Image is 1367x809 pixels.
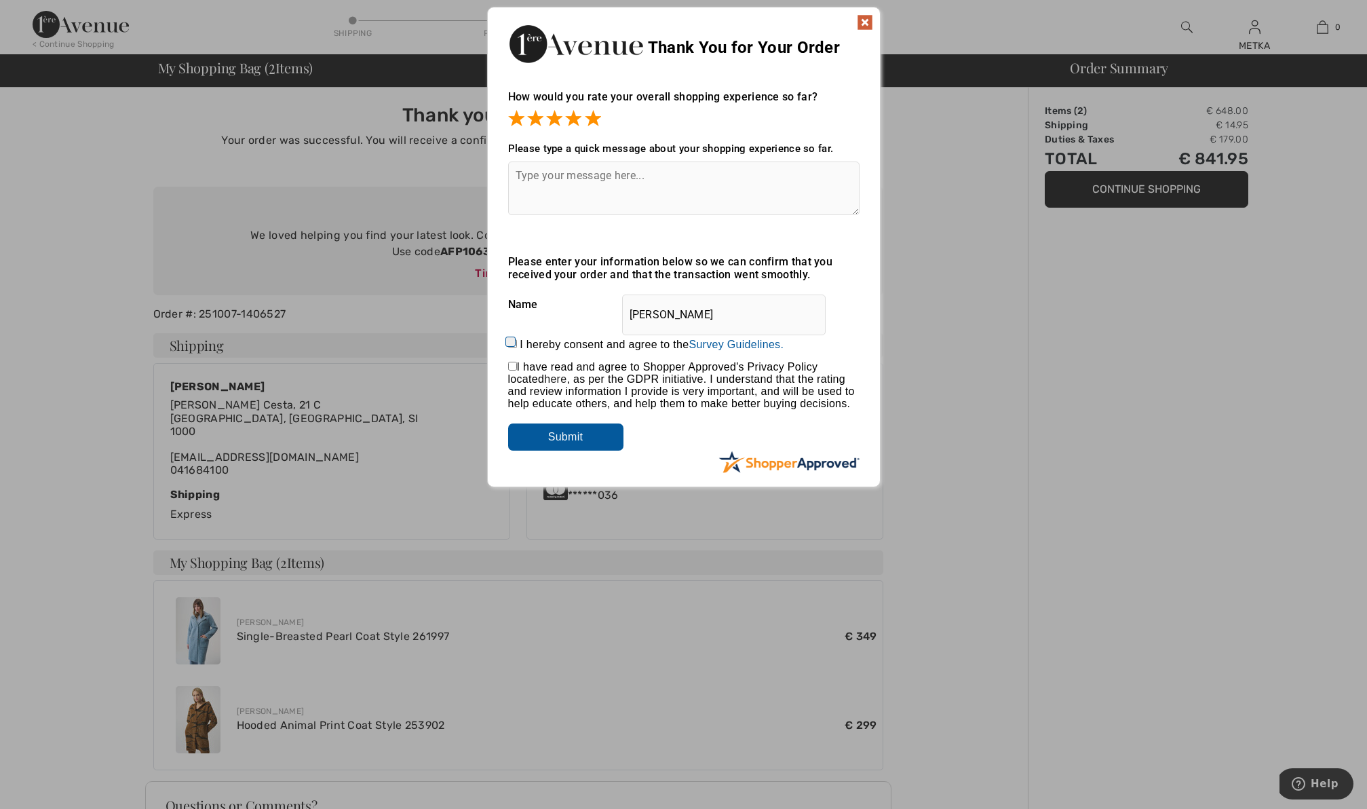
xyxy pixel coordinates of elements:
div: Please enter your information below so we can confirm that you received your order and that the t... [508,255,860,281]
a: here [544,373,566,385]
label: I hereby consent and agree to the [520,339,784,351]
input: Submit [508,424,623,451]
div: How would you rate your overall shopping experience so far? [508,77,860,129]
img: Thank You for Your Order [508,21,644,67]
a: Survey Guidelines. [689,339,784,350]
div: Name [508,288,860,322]
div: Please type a quick message about your shopping experience so far. [508,143,860,155]
span: Thank You for Your Order [648,38,840,57]
span: I have read and agree to Shopper Approved's Privacy Policy located , as per the GDPR initiative. ... [508,361,855,409]
img: x [857,14,873,31]
span: Help [31,10,59,22]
